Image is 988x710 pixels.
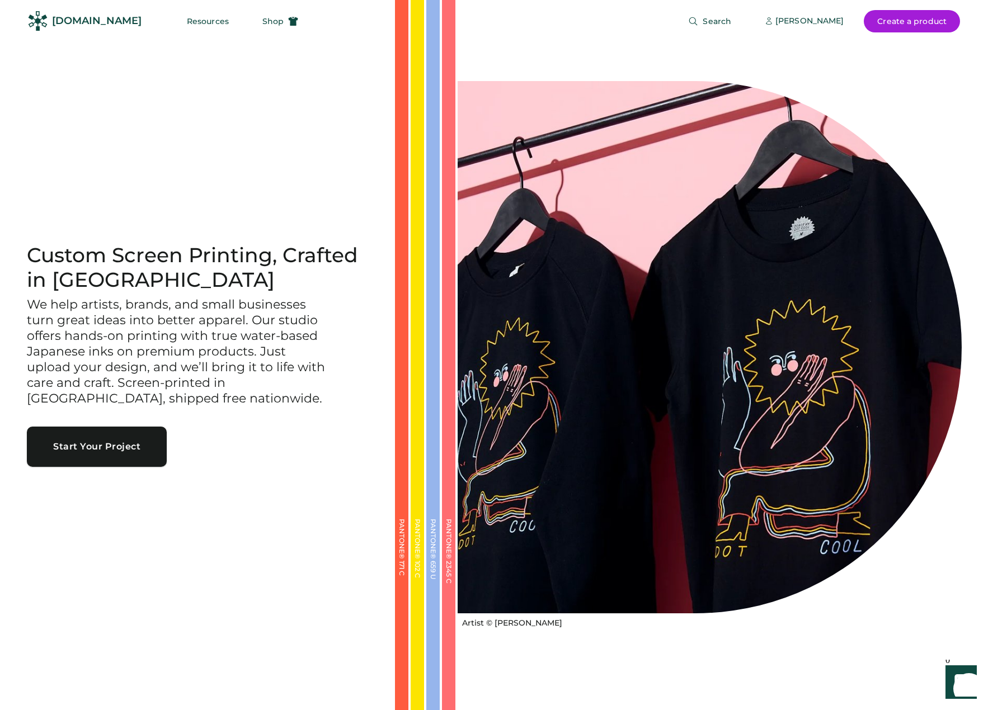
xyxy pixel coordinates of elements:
button: Create a product [864,10,960,32]
div: Artist © [PERSON_NAME] [462,618,562,629]
a: Artist © [PERSON_NAME] [458,613,562,629]
h3: We help artists, brands, and small businesses turn great ideas into better apparel. Our studio of... [27,297,329,406]
img: Rendered Logo - Screens [28,11,48,31]
div: PANTONE® 2345 C [445,519,452,631]
button: Shop [249,10,312,32]
div: [PERSON_NAME] [775,16,844,27]
div: [DOMAIN_NAME] [52,14,142,28]
span: Shop [262,17,284,25]
iframe: Front Chat [935,660,983,708]
div: PANTONE® 171 C [398,519,405,631]
div: PANTONE® 102 C [414,519,421,631]
button: Start Your Project [27,427,167,467]
span: Search [703,17,731,25]
button: Search [675,10,745,32]
div: PANTONE® 659 U [430,519,436,631]
button: Resources [173,10,242,32]
h1: Custom Screen Printing, Crafted in [GEOGRAPHIC_DATA] [27,243,368,292]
